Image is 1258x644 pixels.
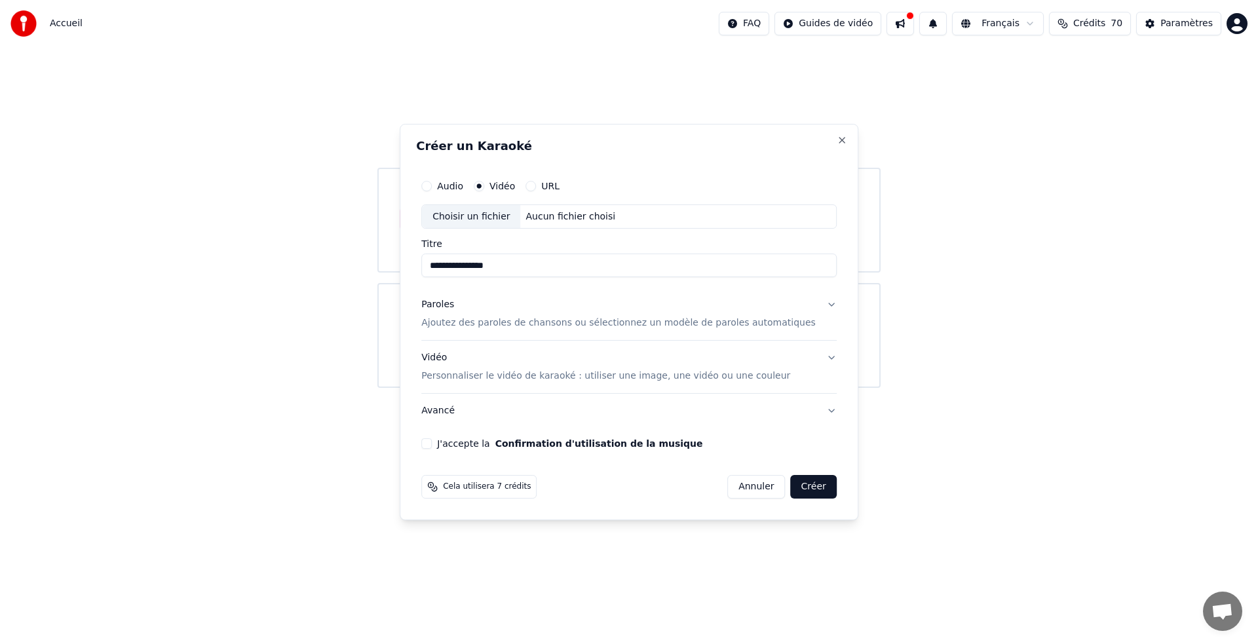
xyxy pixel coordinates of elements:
[421,288,837,341] button: ParolesAjoutez des paroles de chansons ou sélectionnez un modèle de paroles automatiques
[541,181,560,191] label: URL
[489,181,515,191] label: Vidéo
[421,352,790,383] div: Vidéo
[443,482,531,492] span: Cela utilisera 7 crédits
[416,140,842,152] h2: Créer un Karaoké
[421,394,837,428] button: Avancé
[422,205,520,229] div: Choisir un fichier
[421,317,816,330] p: Ajoutez des paroles de chansons ou sélectionnez un modèle de paroles automatiques
[727,475,785,499] button: Annuler
[421,240,837,249] label: Titre
[791,475,837,499] button: Créer
[437,181,463,191] label: Audio
[421,369,790,383] p: Personnaliser le vidéo de karaoké : utiliser une image, une vidéo ou une couleur
[437,439,702,448] label: J'accepte la
[421,299,454,312] div: Paroles
[495,439,703,448] button: J'accepte la
[421,341,837,394] button: VidéoPersonnaliser le vidéo de karaoké : utiliser une image, une vidéo ou une couleur
[521,210,621,223] div: Aucun fichier choisi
